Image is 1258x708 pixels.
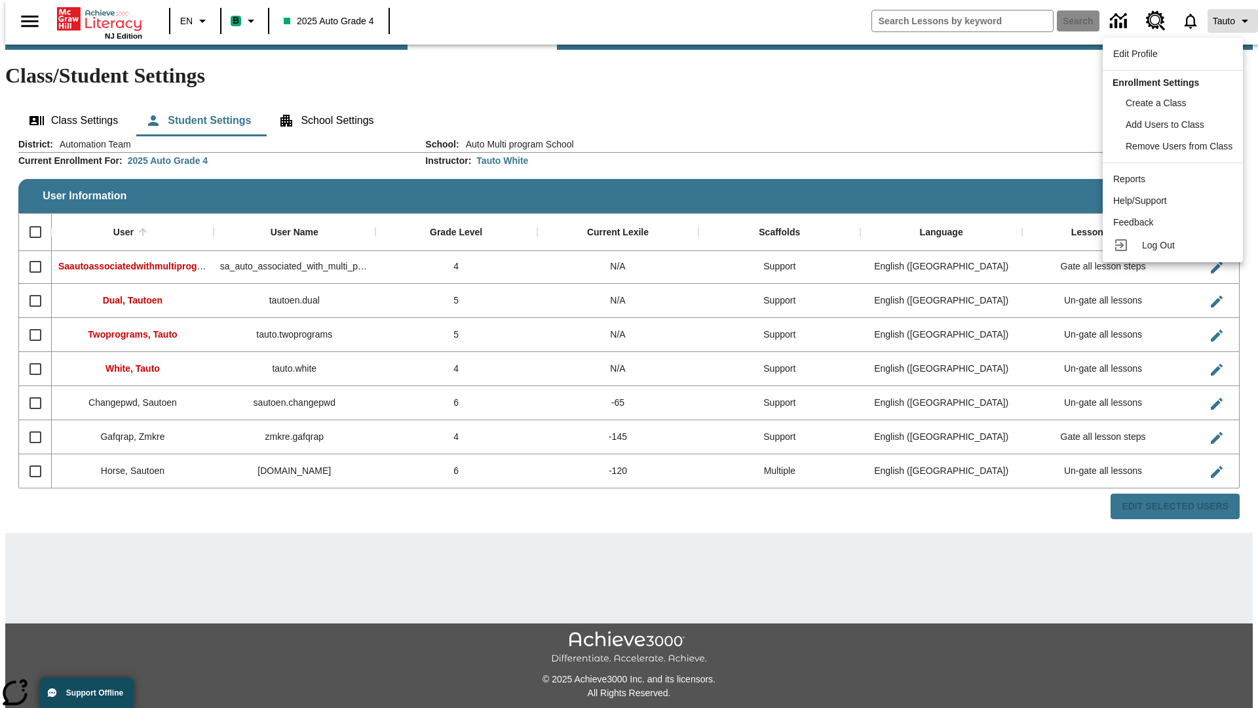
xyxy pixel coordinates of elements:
[1126,141,1232,151] span: Remove Users from Class
[1142,240,1175,250] span: Log Out
[1113,195,1167,206] span: Help/Support
[1113,77,1199,88] span: Enrollment Settings
[1113,49,1158,59] span: Edit Profile
[1126,98,1187,108] span: Create a Class
[1126,119,1204,130] span: Add Users to Class
[1113,217,1153,227] span: Feedback
[1113,174,1145,184] span: Reports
